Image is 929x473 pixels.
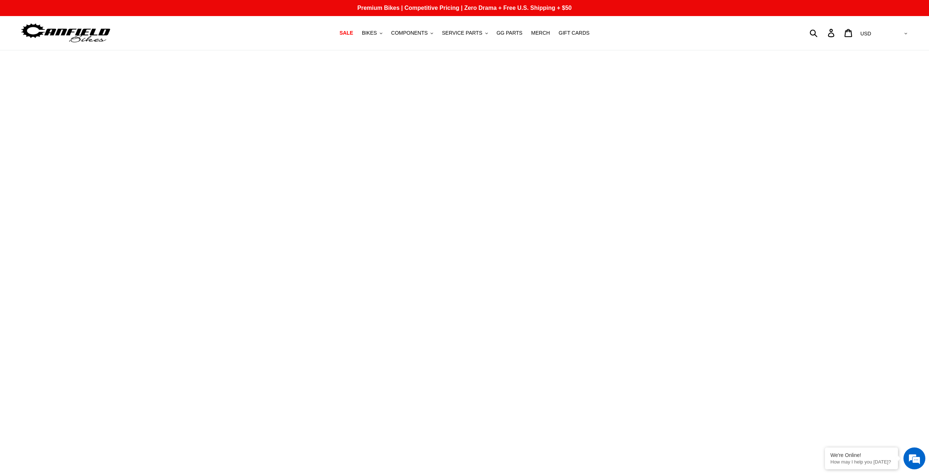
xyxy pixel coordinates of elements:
span: BIKES [362,30,377,36]
input: Search [814,25,832,41]
p: How may I help you today? [830,459,892,465]
button: COMPONENTS [387,28,437,38]
a: GIFT CARDS [555,28,593,38]
img: Canfield Bikes [20,22,111,45]
span: SERVICE PARTS [442,30,482,36]
span: COMPONENTS [391,30,428,36]
button: BIKES [358,28,386,38]
a: SALE [336,28,357,38]
span: GG PARTS [497,30,523,36]
button: SERVICE PARTS [438,28,491,38]
span: MERCH [531,30,550,36]
a: GG PARTS [493,28,526,38]
span: GIFT CARDS [559,30,590,36]
a: MERCH [528,28,554,38]
div: We're Online! [830,452,892,458]
span: SALE [340,30,353,36]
